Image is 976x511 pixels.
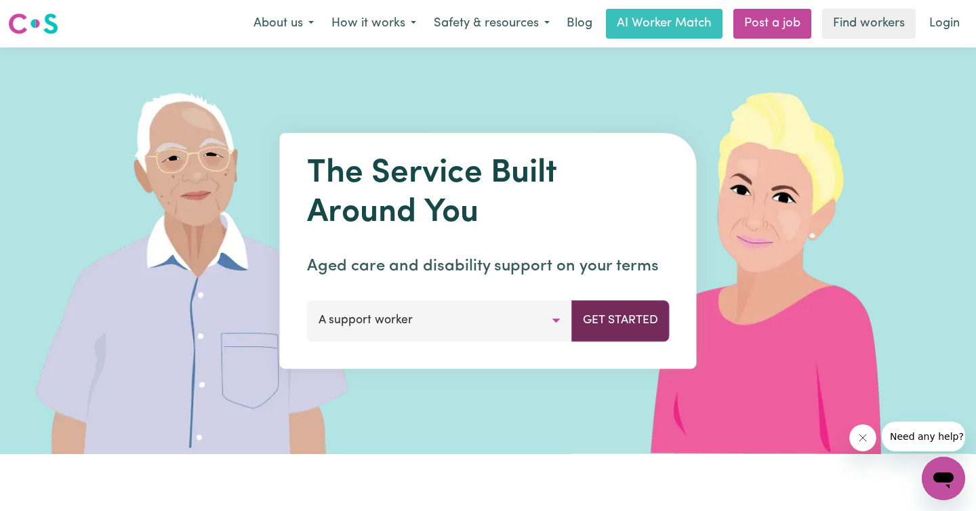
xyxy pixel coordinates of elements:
p: Aged care and disability support on your terms [307,254,670,279]
iframe: Close message [849,424,876,451]
button: A support worker [307,300,572,341]
button: Safety & resources [425,9,558,38]
a: Login [921,9,968,39]
a: Blog [558,9,601,39]
button: Get Started [571,300,670,341]
a: Find workers [822,9,916,39]
a: AI Worker Match [606,9,723,39]
button: How it works [323,9,425,38]
iframe: Button to launch messaging window [922,457,965,500]
a: Post a job [733,9,811,39]
iframe: Message from company [882,422,965,451]
h1: The Service Built Around You [307,155,670,232]
button: About us [245,9,323,38]
img: Careseekers logo [8,12,58,36]
a: Careseekers logo [8,8,58,39]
